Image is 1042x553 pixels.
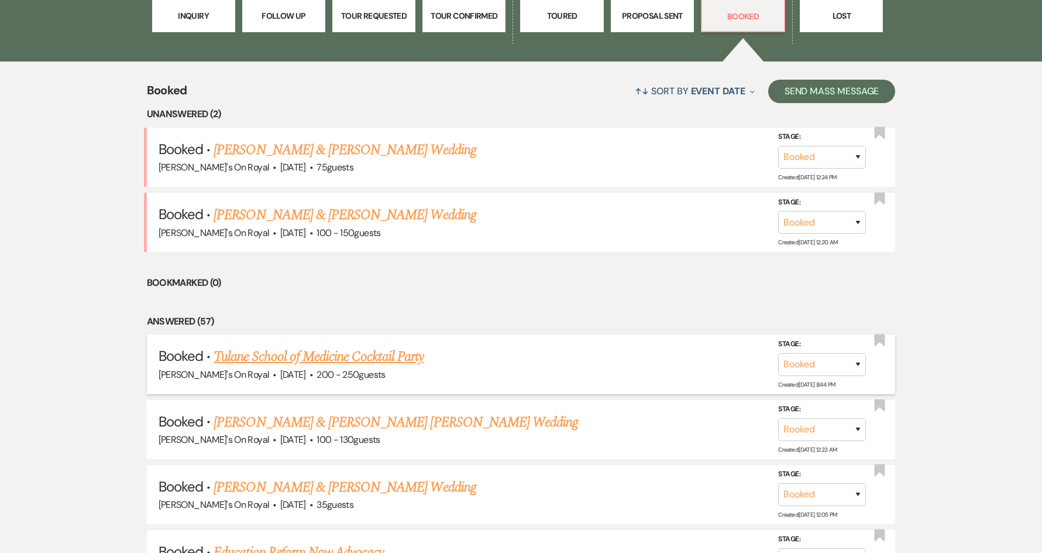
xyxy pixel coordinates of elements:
p: Follow Up [250,9,318,22]
span: 100 - 130 guests [317,433,380,446]
li: Answered (57) [147,314,896,329]
p: Tour Confirmed [430,9,498,22]
span: 35 guests [317,499,353,511]
a: Tulane School of Medicine Cocktail Party [214,346,424,367]
a: [PERSON_NAME] & [PERSON_NAME] Wedding [214,477,476,498]
span: [PERSON_NAME]'s On Royal [159,368,270,381]
p: Toured [528,9,596,22]
span: [DATE] [280,499,306,511]
span: [DATE] [280,433,306,446]
span: 200 - 250 guests [317,368,385,381]
span: [DATE] [280,227,306,239]
span: Event Date [691,85,745,97]
span: Created: [DATE] 12:05 PM [778,511,837,518]
p: Lost [807,9,875,22]
span: Booked [159,412,203,431]
p: Proposal Sent [618,9,686,22]
button: Sort By Event Date [630,76,759,107]
span: Booked [159,477,203,496]
span: Booked [159,140,203,158]
span: Booked [159,205,203,223]
span: [PERSON_NAME]'s On Royal [159,433,270,446]
span: [PERSON_NAME]'s On Royal [159,499,270,511]
p: Booked [709,10,777,23]
span: 100 - 150 guests [317,227,380,239]
p: Inquiry [160,9,228,22]
span: [PERSON_NAME]'s On Royal [159,227,270,239]
label: Stage: [778,338,866,351]
button: Send Mass Message [768,80,896,103]
label: Stage: [778,533,866,546]
span: Created: [DATE] 8:44 PM [778,380,835,388]
li: Bookmarked (0) [147,275,896,291]
a: [PERSON_NAME] & [PERSON_NAME] [PERSON_NAME] Wedding [214,412,578,433]
span: 75 guests [317,161,353,173]
span: [DATE] [280,368,306,381]
p: Tour Requested [340,9,408,22]
span: Created: [DATE] 12:20 AM [778,238,837,246]
a: [PERSON_NAME] & [PERSON_NAME] Wedding [214,204,476,226]
li: Unanswered (2) [147,107,896,122]
span: Created: [DATE] 12:23 AM [778,446,837,453]
label: Stage: [778,403,866,416]
span: [PERSON_NAME]'s On Royal [159,161,270,173]
span: Booked [147,81,187,107]
span: Booked [159,347,203,365]
span: Created: [DATE] 12:24 PM [778,173,836,181]
a: [PERSON_NAME] & [PERSON_NAME] Wedding [214,139,476,161]
label: Stage: [778,468,866,481]
label: Stage: [778,131,866,144]
span: ↑↓ [635,85,649,97]
span: [DATE] [280,161,306,173]
label: Stage: [778,196,866,209]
